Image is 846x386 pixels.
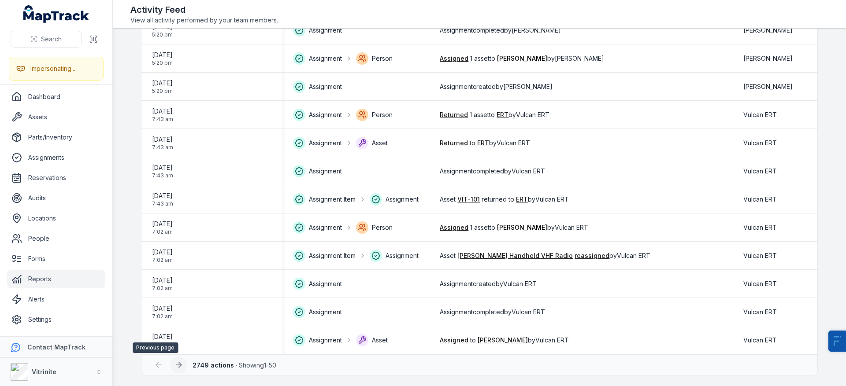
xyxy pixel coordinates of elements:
span: 1 asset to by Vulcan ERT [440,110,549,119]
span: Assignment [386,251,419,260]
h2: Activity Feed [130,4,278,16]
span: [DATE] [152,304,173,313]
a: Assets [7,108,105,126]
span: [DATE] [152,107,173,116]
span: Vulcan ERT [743,110,777,119]
span: Assignment [309,336,342,345]
time: 23/09/2025, 7:02:53 am [152,332,173,348]
span: [DATE] [152,220,173,228]
a: MapTrack [23,5,89,23]
a: VIT-101 [457,195,480,204]
strong: 2749 actions [193,361,234,369]
span: Vulcan ERT [743,195,777,204]
span: [DATE] [152,191,173,200]
time: 23/09/2025, 7:02:53 am [152,248,173,264]
span: · Showing 1 - 50 [193,361,276,369]
span: [DATE] [152,135,173,144]
a: Assigned [440,336,468,345]
span: 7:02 am [152,228,173,235]
time: 23/09/2025, 5:20:07 pm [152,22,173,38]
span: Vulcan ERT [743,167,777,176]
span: 7:02 am [152,285,173,292]
span: [DATE] [152,163,173,172]
span: Assignment Item [309,195,356,204]
span: [PERSON_NAME] [497,55,547,62]
span: 7:43 am [152,144,173,151]
span: 5:20 pm [152,59,173,66]
span: [PERSON_NAME] [743,82,793,91]
span: Assignment [309,139,342,147]
span: [DATE] [152,276,173,285]
span: Assignment [309,167,342,176]
a: Assigned [440,54,468,63]
span: Assignment Item [309,251,356,260]
time: 23/09/2025, 5:20:07 pm [152,79,173,95]
a: Returned [440,110,468,119]
span: Person [372,110,393,119]
a: Reports [7,270,105,288]
time: 23/09/2025, 5:20:07 pm [152,51,173,66]
span: Previous page [133,342,178,353]
a: Returned [440,139,468,147]
time: 23/09/2025, 7:02:53 am [152,276,173,292]
a: Forms [7,250,105,268]
a: Assigned [440,223,468,232]
a: Locations [7,210,105,227]
span: 1 asset to by [PERSON_NAME] [440,54,604,63]
span: Assignment created by Vulcan ERT [440,279,537,288]
span: Person [372,223,393,232]
span: 7:02 am [152,341,173,348]
a: ERT [477,139,489,147]
span: [PERSON_NAME] [743,26,793,35]
span: Assignment completed by [PERSON_NAME] [440,26,561,35]
span: Assignment [386,195,419,204]
span: Assignment completed by Vulcan ERT [440,308,545,316]
time: 23/09/2025, 7:02:53 am [152,220,173,235]
span: View all activity performed by your team members. [130,16,278,25]
a: reassigned [575,251,609,260]
a: ERT [516,195,528,204]
time: 23/09/2025, 7:43:45 am [152,191,173,207]
span: Asset [372,139,388,147]
time: 23/09/2025, 7:43:45 am [152,107,173,123]
span: [DATE] [152,79,173,88]
span: Assignment [309,82,342,91]
span: 7:43 am [152,200,173,207]
span: Assignment created by [PERSON_NAME] [440,82,553,91]
a: Dashboard [7,88,105,106]
a: [PERSON_NAME] Handheld VHF Radio [457,251,573,260]
a: Reservations [7,169,105,187]
a: ERT [497,110,508,119]
span: to by Vulcan ERT [440,139,530,147]
time: 23/09/2025, 7:43:45 am [152,163,173,179]
span: Person [372,54,393,63]
time: 23/09/2025, 7:02:53 am [152,304,173,320]
div: Impersonating... [30,64,75,73]
span: 5:20 pm [152,88,173,95]
span: to by Vulcan ERT [440,336,569,345]
span: Assignment [309,223,342,232]
span: Vulcan ERT [743,308,777,316]
span: [PERSON_NAME] [497,224,547,231]
span: Assignment [309,279,342,288]
strong: Contact MapTrack [27,343,85,351]
span: Vulcan ERT [743,251,777,260]
span: Assignment [309,110,342,119]
span: [DATE] [152,332,173,341]
span: Assignment [309,54,342,63]
a: People [7,230,105,247]
span: Assignment completed by Vulcan ERT [440,167,545,176]
span: 1 asset to by Vulcan ERT [440,223,588,232]
strong: Vitrinite [32,368,56,375]
span: [DATE] [152,51,173,59]
span: 5:20 pm [152,31,173,38]
span: Assignment [309,308,342,316]
a: Alerts [7,290,105,308]
a: Parts/Inventory [7,129,105,146]
span: Assignment [309,26,342,35]
span: 7:43 am [152,116,173,123]
a: Settings [7,311,105,328]
span: Vulcan ERT [743,336,777,345]
span: 7:02 am [152,313,173,320]
span: Vulcan ERT [743,139,777,147]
